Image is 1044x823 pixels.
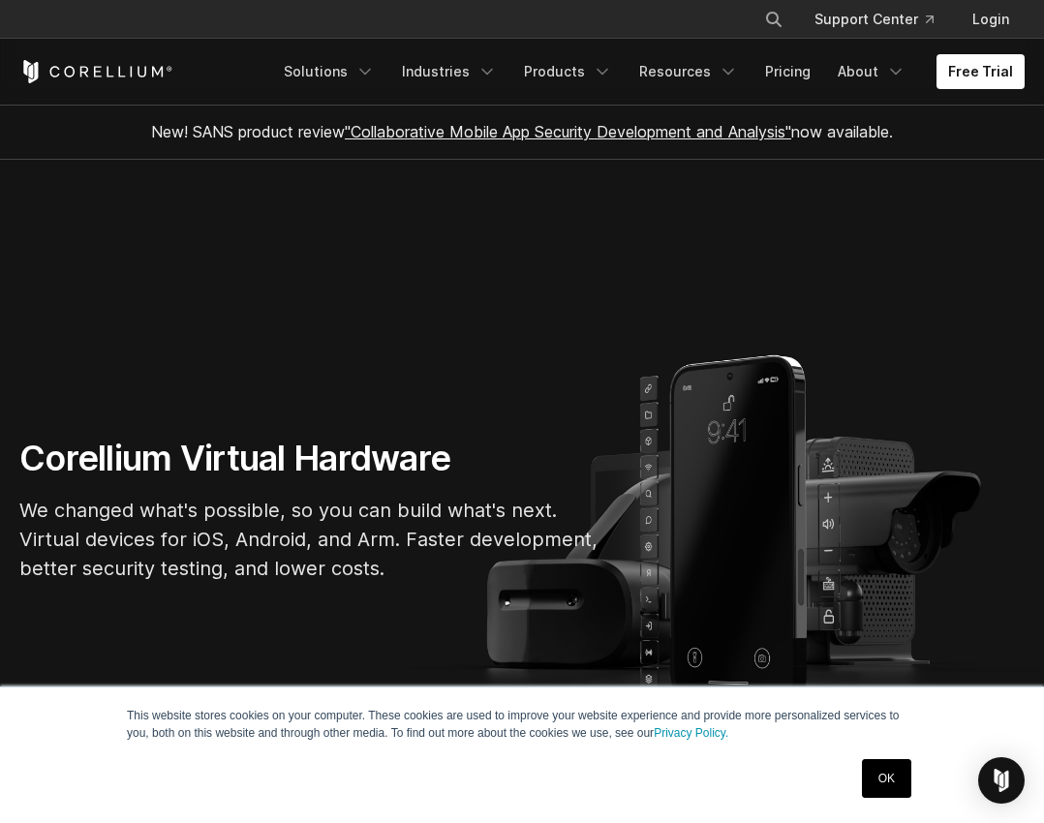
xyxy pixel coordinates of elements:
[345,122,791,141] a: "Collaborative Mobile App Security Development and Analysis"
[151,122,893,141] span: New! SANS product review now available.
[19,60,173,83] a: Corellium Home
[978,757,1025,804] div: Open Intercom Messenger
[957,2,1025,37] a: Login
[127,707,917,742] p: This website stores cookies on your computer. These cookies are used to improve your website expe...
[654,726,728,740] a: Privacy Policy.
[826,54,917,89] a: About
[756,2,791,37] button: Search
[19,496,600,583] p: We changed what's possible, so you can build what's next. Virtual devices for iOS, Android, and A...
[799,2,949,37] a: Support Center
[628,54,750,89] a: Resources
[862,759,911,798] a: OK
[512,54,624,89] a: Products
[272,54,1025,89] div: Navigation Menu
[741,2,1025,37] div: Navigation Menu
[753,54,822,89] a: Pricing
[19,437,600,480] h1: Corellium Virtual Hardware
[390,54,508,89] a: Industries
[272,54,386,89] a: Solutions
[937,54,1025,89] a: Free Trial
